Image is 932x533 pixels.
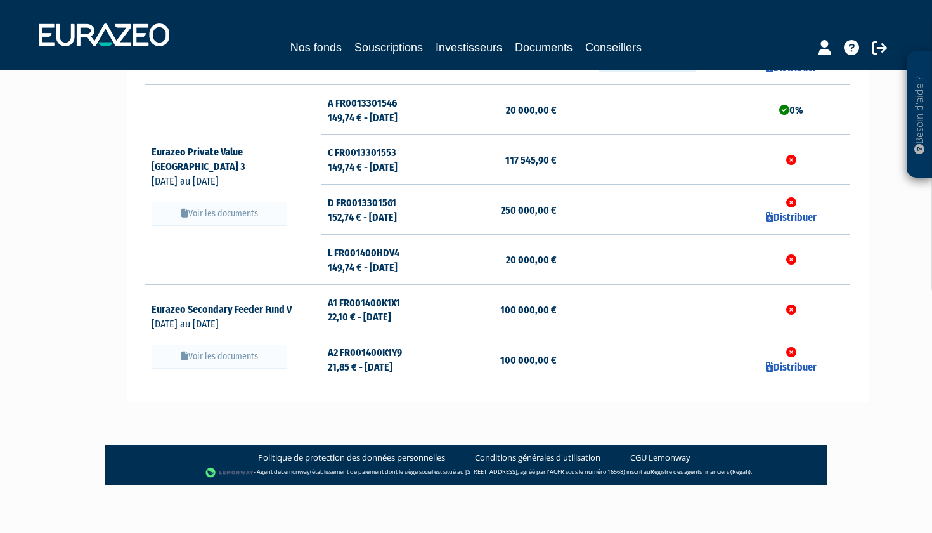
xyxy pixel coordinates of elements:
[436,39,502,56] a: Investisseurs
[912,58,927,172] p: Besoin d'aide ?
[258,452,445,464] a: Politique de protection des données personnelles
[152,318,219,330] span: [DATE] au [DATE]
[321,84,439,135] td: A FR0013301546 149,74 € - [DATE]
[152,175,219,187] span: [DATE] au [DATE]
[766,361,817,373] a: Distribuer
[321,234,439,284] td: L FR001400HDV4 149,74 € - [DATE]
[152,146,257,173] a: Eurazeo Private Value [GEOGRAPHIC_DATA] 3
[321,284,439,334] td: A1 FR001400K1X1 22,10 € - [DATE]
[321,185,439,235] td: D FR0013301561 152,74 € - [DATE]
[733,84,850,135] td: 0%
[281,468,310,476] a: Lemonway
[439,334,556,384] td: 100 000,00 €
[321,334,439,384] td: A2 FR001400K1Y9 21,85 € - [DATE]
[766,62,817,74] a: Distribuer
[152,202,287,226] button: Voir les documents
[117,466,815,479] div: - Agent de (établissement de paiement dont le siège social est situé au [STREET_ADDRESS], agréé p...
[439,185,556,235] td: 250 000,00 €
[152,303,303,315] a: Eurazeo Secondary Feeder Fund V
[515,39,573,56] a: Documents
[650,468,751,476] a: Registre des agents financiers (Regafi)
[766,211,817,223] a: Distribuer
[321,135,439,185] td: C FR0013301553 149,74 € - [DATE]
[290,39,342,56] a: Nos fonds
[585,39,642,56] a: Conseillers
[152,345,287,369] button: Voir les documents
[354,39,423,56] a: Souscriptions
[439,135,556,185] td: 117 545,90 €
[439,284,556,334] td: 100 000,00 €
[630,452,690,464] a: CGU Lemonway
[475,452,600,464] a: Conditions générales d'utilisation
[439,234,556,284] td: 20 000,00 €
[205,466,254,479] img: logo-lemonway.png
[39,23,169,46] img: 1732889491-logotype_eurazeo_blanc_rvb.png
[439,84,556,135] td: 20 000,00 €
